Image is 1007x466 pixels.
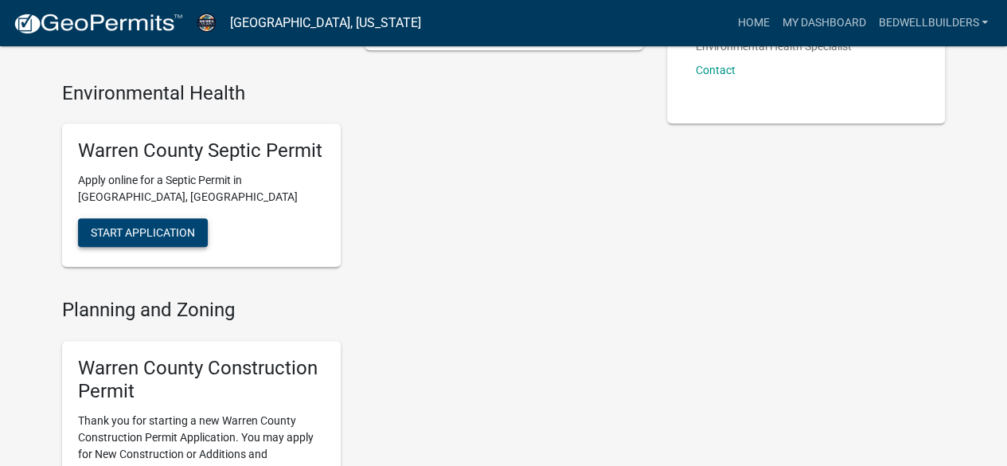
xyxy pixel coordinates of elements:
img: Warren County, Iowa [196,12,217,33]
a: [GEOGRAPHIC_DATA], [US_STATE] [230,10,421,37]
h4: Environmental Health [62,82,643,105]
p: Environmental Health Specialist [696,41,852,52]
span: Start Application [91,226,195,239]
p: Apply online for a Septic Permit in [GEOGRAPHIC_DATA], [GEOGRAPHIC_DATA] [78,172,325,206]
a: Home [731,8,775,38]
h4: Planning and Zoning [62,299,643,322]
a: Contact [696,64,736,76]
h5: Warren County Construction Permit [78,357,325,403]
a: My Dashboard [775,8,872,38]
h5: Warren County Septic Permit [78,139,325,163]
a: BedwellBuilders [872,8,994,38]
button: Start Application [78,218,208,247]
